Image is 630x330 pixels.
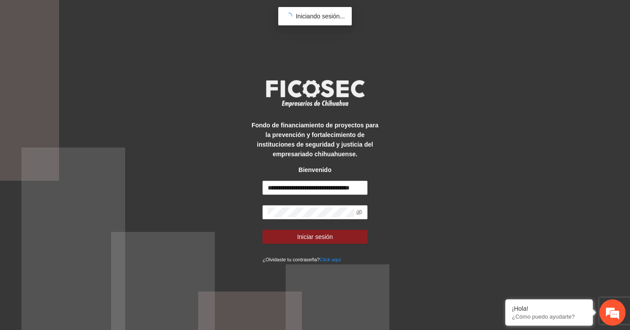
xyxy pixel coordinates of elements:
[252,122,378,158] strong: Fondo de financiamiento de proyectos para la prevención y fortalecimiento de instituciones de seg...
[512,313,586,320] p: ¿Cómo puedo ayudarte?
[260,77,370,109] img: logo
[296,13,345,20] span: Iniciando sesión...
[262,257,341,262] small: ¿Olvidaste tu contraseña?
[262,230,367,244] button: Iniciar sesión
[512,305,586,312] div: ¡Hola!
[285,13,292,20] span: loading
[356,209,362,215] span: eye-invisible
[298,166,331,173] strong: Bienvenido
[320,257,341,262] a: Click aqui
[297,232,333,242] span: Iniciar sesión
